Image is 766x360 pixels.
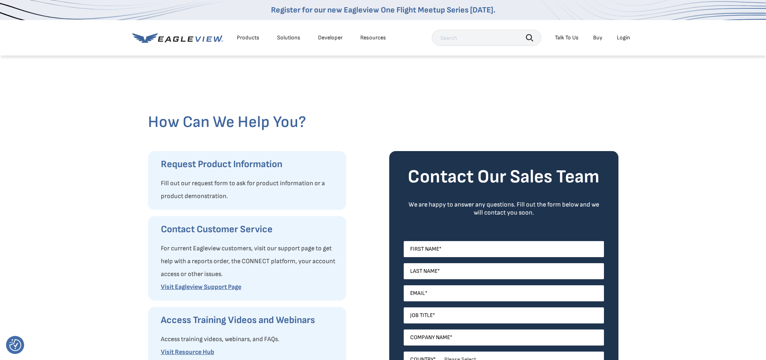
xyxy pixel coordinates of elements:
div: Products [237,34,259,41]
a: Visit Eagleview Support Page [161,283,241,291]
a: Visit Resource Hub [161,348,214,356]
div: Talk To Us [555,34,579,41]
a: Developer [318,34,343,41]
p: Fill out our request form to ask for product information or a product demonstration. [161,177,338,203]
p: For current Eagleview customers, visit our support page to get help with a reports order, the CON... [161,242,338,281]
div: Resources [360,34,386,41]
input: Search [432,30,541,46]
h2: How Can We Help You? [148,112,618,132]
button: Consent Preferences [9,339,21,351]
div: Solutions [277,34,300,41]
div: Login [617,34,630,41]
p: Access training videos, webinars, and FAQs. [161,333,338,346]
div: We are happy to answer any questions. Fill out the form below and we will contact you soon. [404,201,604,217]
a: Buy [593,34,602,41]
img: Revisit consent button [9,339,21,351]
a: Register for our new Eagleview One Flight Meetup Series [DATE]. [271,5,495,15]
h3: Request Product Information [161,158,338,171]
h3: Access Training Videos and Webinars [161,314,338,327]
h3: Contact Customer Service [161,223,338,236]
strong: Contact Our Sales Team [408,166,600,188]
